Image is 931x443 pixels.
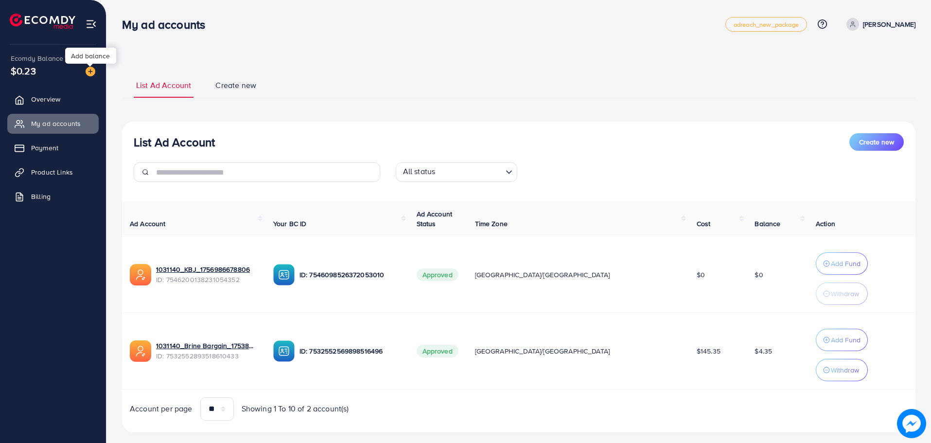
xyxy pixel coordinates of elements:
a: adreach_new_package [725,17,807,32]
a: Billing [7,187,99,206]
span: $4.35 [755,346,772,356]
img: ic-ads-acc.e4c84228.svg [130,264,151,285]
div: <span class='underline'>1031140_KBJ_1756986678806</span></br>7546200138231054352 [156,265,258,284]
img: ic-ads-acc.e4c84228.svg [130,340,151,362]
button: Withdraw [816,359,868,381]
span: adreach_new_package [734,21,799,28]
button: Add Fund [816,329,868,351]
a: Payment [7,138,99,158]
p: [PERSON_NAME] [863,18,915,30]
span: Product Links [31,167,73,177]
div: <span class='underline'>1031140_Brine Bargain_1753809157817</span></br>7532552893518610433 [156,341,258,361]
span: Showing 1 To 10 of 2 account(s) [242,403,349,414]
img: ic-ba-acc.ded83a64.svg [273,264,295,285]
button: Add Fund [816,252,868,275]
img: image [897,409,926,438]
span: Payment [31,143,58,153]
button: Create new [849,133,904,151]
p: Withdraw [831,288,859,300]
input: Search for option [438,164,501,179]
span: Billing [31,192,51,201]
span: [GEOGRAPHIC_DATA]/[GEOGRAPHIC_DATA] [475,346,610,356]
span: Ad Account Status [417,209,453,229]
a: Product Links [7,162,99,182]
span: Action [816,219,835,229]
p: Add Fund [831,334,861,346]
span: Account per page [130,403,193,414]
span: Time Zone [475,219,508,229]
span: Create new [215,80,256,91]
span: List Ad Account [136,80,191,91]
p: ID: 7546098526372053010 [299,269,401,281]
img: ic-ba-acc.ded83a64.svg [273,340,295,362]
a: 1031140_Brine Bargain_1753809157817 [156,341,258,351]
span: Approved [417,268,458,281]
a: [PERSON_NAME] [843,18,915,31]
span: ID: 7546200138231054352 [156,275,258,284]
span: Ecomdy Balance [11,53,63,63]
div: Add balance [65,48,116,64]
p: ID: 7532552569898516496 [299,345,401,357]
span: My ad accounts [31,119,81,128]
span: Your BC ID [273,219,307,229]
span: ID: 7532552893518610433 [156,351,258,361]
span: Ad Account [130,219,166,229]
a: My ad accounts [7,114,99,133]
span: $0.23 [11,64,36,78]
h3: List Ad Account [134,135,215,149]
span: Cost [697,219,711,229]
p: Withdraw [831,364,859,376]
p: Add Fund [831,258,861,269]
span: $0 [755,270,763,280]
a: 1031140_KBJ_1756986678806 [156,265,258,274]
span: Overview [31,94,60,104]
span: All status [401,164,438,179]
span: $145.35 [697,346,720,356]
span: $0 [697,270,705,280]
img: image [86,67,95,76]
span: [GEOGRAPHIC_DATA]/[GEOGRAPHIC_DATA] [475,270,610,280]
span: Create new [859,137,894,147]
div: Search for option [396,162,517,182]
button: Withdraw [816,283,868,305]
img: logo [10,14,75,29]
img: menu [86,18,97,30]
span: Balance [755,219,780,229]
h3: My ad accounts [122,18,213,32]
a: Overview [7,89,99,109]
span: Approved [417,345,458,357]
